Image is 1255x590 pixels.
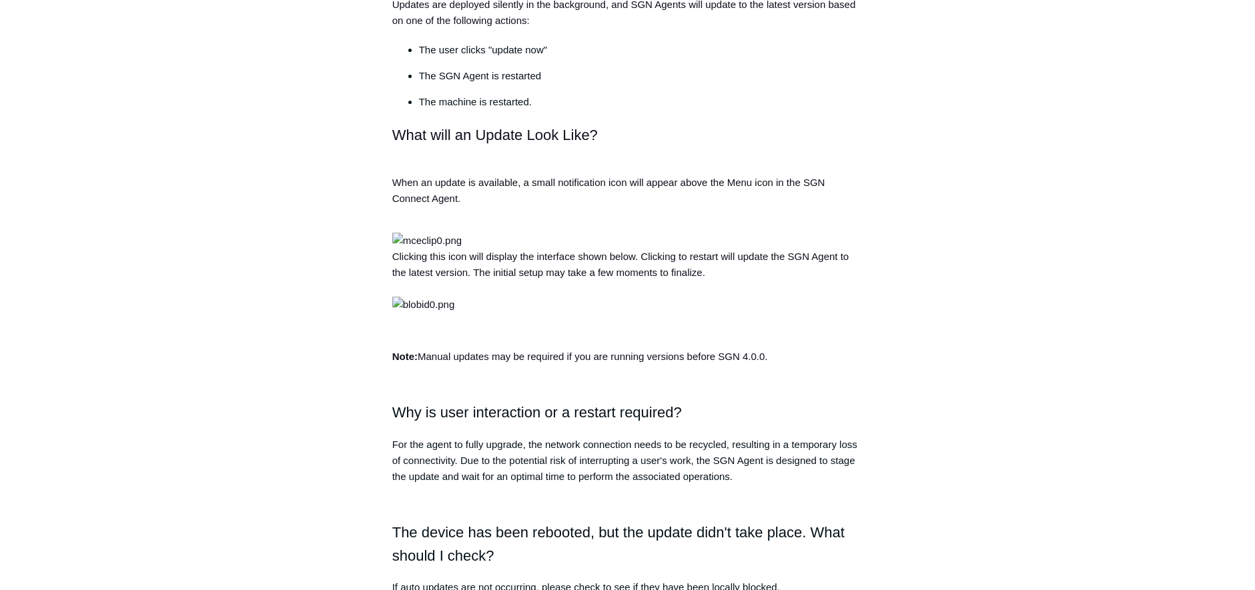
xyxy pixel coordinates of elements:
span: Clicking this icon will display the interface shown below. Clicking to restart will update the SG... [392,235,849,310]
p: For the agent to fully upgrade, the network connection needs to be recycled, resulting in a tempo... [392,437,863,485]
p: The machine is restarted. [419,94,863,110]
span: Manual updates may be required if you are running versions before SGN 4.0.0. [418,351,767,362]
img: mceclip0.png [392,233,462,249]
span: When an update is available, a small notification icon will appear above the Menu icon in the SGN... [392,177,825,204]
h2: The device has been rebooted, but the update didn't take place. What should I check? [392,521,863,567]
p: The SGN Agent is restarted [419,68,863,84]
li: The user clicks "update now" [419,42,863,58]
span: Note: [392,351,418,362]
span: What will an Update Look Like? [392,127,598,143]
h2: Why is user interaction or a restart required? [392,401,863,424]
img: blobid0.png [392,297,455,313]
